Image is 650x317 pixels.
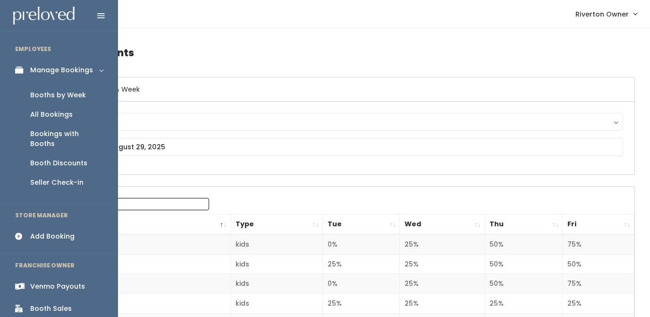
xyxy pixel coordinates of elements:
td: 50% [484,254,562,274]
input: Search: [89,198,209,210]
td: 1 [49,234,230,254]
td: 2 [49,254,230,274]
td: kids [230,274,322,294]
td: 25% [322,294,399,314]
div: Booth Discounts [30,158,87,168]
span: Riverton Owner [575,9,629,19]
div: Booth Sales [30,304,72,314]
a: Riverton Owner [566,4,646,24]
td: 25% [322,254,399,274]
th: Type: activate to sort column ascending [230,214,322,235]
div: Manage Bookings [30,65,93,75]
td: 0% [322,274,399,294]
h4: Booth Discounts [48,40,635,66]
td: 75% [563,234,634,254]
td: 4 [49,294,230,314]
input: August 23 - August 29, 2025 [60,138,623,156]
td: 0% [322,234,399,254]
td: 50% [484,274,562,294]
th: Tue: activate to sort column ascending [322,214,399,235]
td: kids [230,234,322,254]
td: 25% [400,234,484,254]
td: 25% [563,294,634,314]
th: Wed: activate to sort column ascending [400,214,484,235]
td: 50% [484,234,562,254]
td: 25% [400,254,484,274]
th: Booth Number: activate to sort column descending [49,214,230,235]
td: kids [230,294,322,314]
div: Seller Check-in [30,178,84,188]
td: 75% [563,274,634,294]
div: Bookings with Booths [30,129,103,149]
th: Fri: activate to sort column ascending [563,214,634,235]
div: Venmo Payouts [30,282,85,291]
div: Riverton [69,117,614,127]
h6: Select Location & Week [49,77,634,102]
td: 25% [400,274,484,294]
label: Search: [54,198,209,210]
th: Thu: activate to sort column ascending [484,214,562,235]
td: kids [230,254,322,274]
div: Booths by Week [30,90,86,100]
div: Add Booking [30,231,75,241]
td: 50% [563,254,634,274]
td: 25% [484,294,562,314]
td: 25% [400,294,484,314]
button: Riverton [60,113,623,131]
td: 3 [49,274,230,294]
img: preloved logo [13,7,75,25]
div: All Bookings [30,110,73,120]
